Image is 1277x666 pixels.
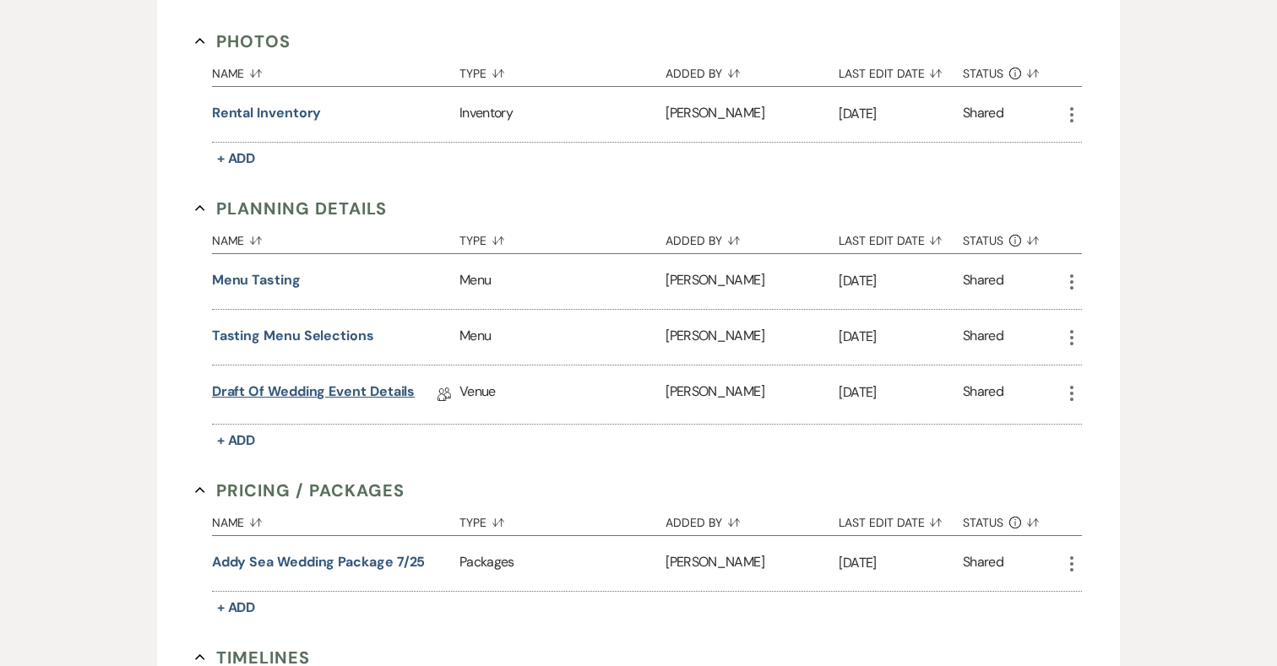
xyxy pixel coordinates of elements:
button: + Add [212,429,261,452]
button: Added By [666,54,839,86]
button: Addy Sea Wedding Package 7/25 [212,552,426,572]
button: Pricing / Packages [195,478,405,503]
button: Type [459,503,666,535]
span: + Add [217,431,256,449]
div: [PERSON_NAME] [666,365,839,424]
button: Status [963,221,1062,253]
div: Shared [963,270,1003,293]
span: + Add [217,598,256,616]
div: Menu [459,254,666,309]
button: + Add [212,147,261,171]
div: Venue [459,365,666,424]
div: Inventory [459,87,666,142]
button: Photos [195,29,291,54]
div: Packages [459,536,666,591]
a: Draft of Wedding Event Details [212,382,416,408]
button: Planning Details [195,196,387,221]
button: Name [212,503,459,535]
button: Rental Inventory [212,103,322,123]
p: [DATE] [839,382,963,403]
button: Added By [666,503,839,535]
div: [PERSON_NAME] [666,310,839,365]
button: Last Edit Date [839,54,963,86]
p: [DATE] [839,270,963,292]
button: Last Edit Date [839,503,963,535]
button: + Add [212,596,261,620]
div: [PERSON_NAME] [666,254,839,309]
p: [DATE] [839,552,963,574]
button: Tasting Menu Selections [212,326,374,346]
span: + Add [217,149,256,167]
button: Type [459,221,666,253]
p: [DATE] [839,326,963,348]
span: Status [963,517,1003,528]
button: Name [212,54,459,86]
div: Shared [963,103,1003,126]
div: Shared [963,326,1003,349]
button: Last Edit Date [839,221,963,253]
span: Status [963,235,1003,246]
button: Menu Tasting [212,270,301,290]
button: Added By [666,221,839,253]
button: Type [459,54,666,86]
p: [DATE] [839,103,963,125]
div: Shared [963,382,1003,408]
div: [PERSON_NAME] [666,536,839,591]
span: Status [963,68,1003,79]
div: Menu [459,310,666,365]
button: Status [963,54,1062,86]
div: [PERSON_NAME] [666,87,839,142]
button: Status [963,503,1062,535]
button: Name [212,221,459,253]
div: Shared [963,552,1003,575]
